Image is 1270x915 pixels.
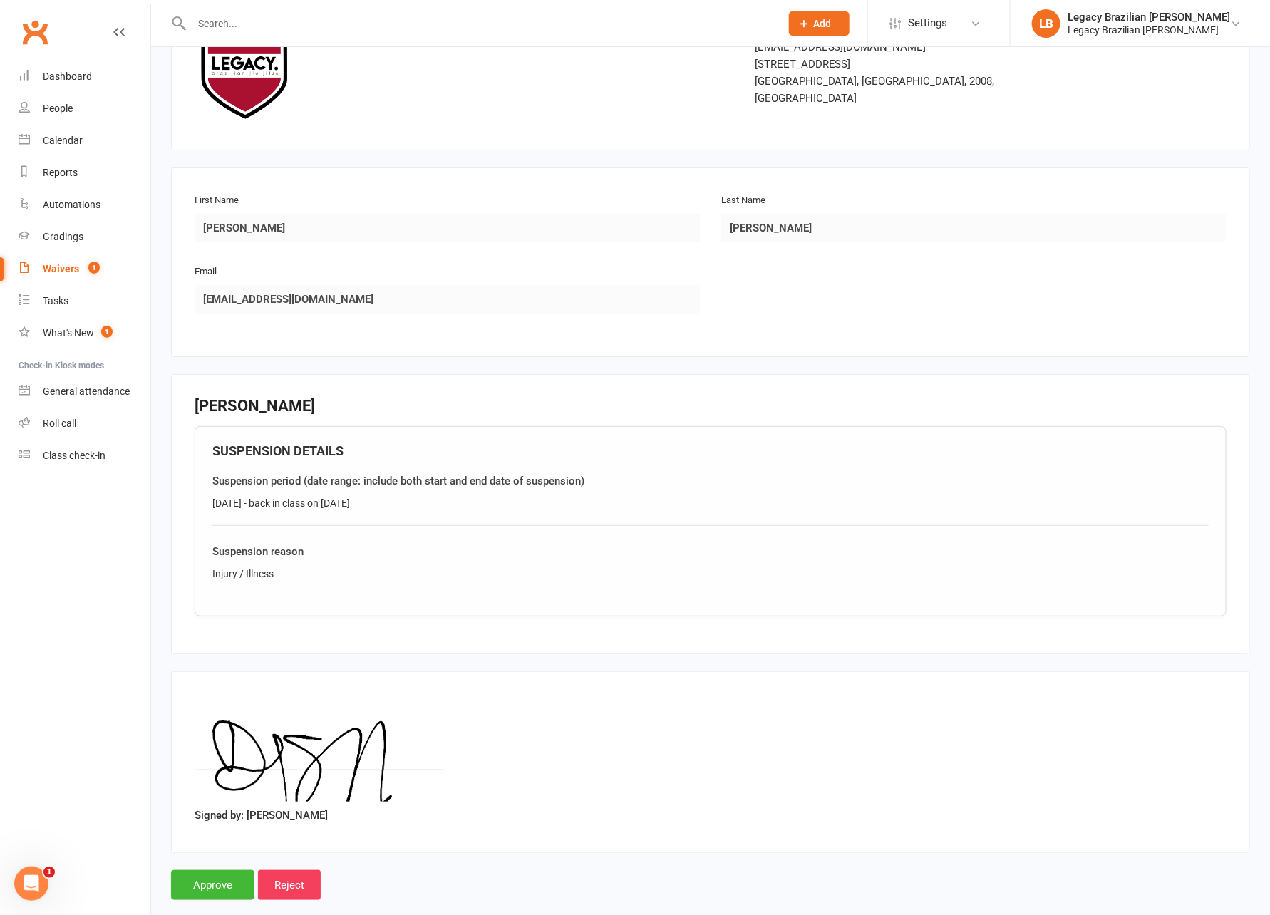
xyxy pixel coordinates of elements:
div: Reports [43,167,78,178]
a: General attendance kiosk mode [19,376,150,408]
a: Clubworx [17,14,53,50]
div: [STREET_ADDRESS] [755,56,1085,73]
label: First Name [195,193,239,208]
div: Suspension reason [212,543,1209,560]
div: People [43,103,73,114]
div: Class check-in [43,450,105,461]
div: Automations [43,199,100,210]
div: Injury / Illness [212,566,1209,581]
div: Legacy Brazilian [PERSON_NAME] [1068,11,1230,24]
span: 1 [43,867,55,878]
div: Waivers [43,263,79,274]
h4: SUSPENSION DETAILS [212,444,1209,458]
button: Add [789,11,850,36]
div: [GEOGRAPHIC_DATA], [GEOGRAPHIC_DATA], 2008, [GEOGRAPHIC_DATA] [755,73,1085,107]
a: Waivers 1 [19,253,150,285]
a: What's New1 [19,317,150,349]
a: Automations [19,189,150,221]
span: Add [814,18,832,29]
a: People [19,93,150,125]
img: image1757915147.png [195,695,444,802]
a: Roll call [19,408,150,440]
a: Reports [19,157,150,189]
img: e4588c08-1ec2-45d6-b654-c6f3d6eb69a1.png [195,21,294,121]
a: Tasks [19,285,150,317]
a: Dashboard [19,61,150,93]
h3: [PERSON_NAME] [195,398,1227,415]
span: 1 [101,326,113,338]
a: Calendar [19,125,150,157]
div: Legacy Brazilian [PERSON_NAME] [1068,24,1230,36]
input: Approve [171,870,254,900]
div: Tasks [43,295,68,306]
input: Search... [187,14,770,33]
div: Gradings [43,231,83,242]
input: Reject [258,870,321,900]
span: Settings [908,7,947,39]
a: Class kiosk mode [19,440,150,472]
label: Email [195,264,217,279]
div: What's New [43,327,94,338]
div: General attendance [43,386,130,397]
a: Gradings [19,221,150,253]
span: 1 [88,262,100,274]
div: LB [1032,9,1060,38]
div: Roll call [43,418,76,429]
label: Last Name [721,193,765,208]
iframe: Intercom live chat [14,867,48,901]
div: Dashboard [43,71,92,82]
div: Suspension period (date range: include both start and end date of suspension) [212,472,1209,490]
div: [EMAIL_ADDRESS][DOMAIN_NAME] [755,38,1085,56]
label: Signed by: [PERSON_NAME] [195,807,328,824]
div: [DATE] - back in class on [DATE] [212,495,1209,511]
div: Calendar [43,135,83,146]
